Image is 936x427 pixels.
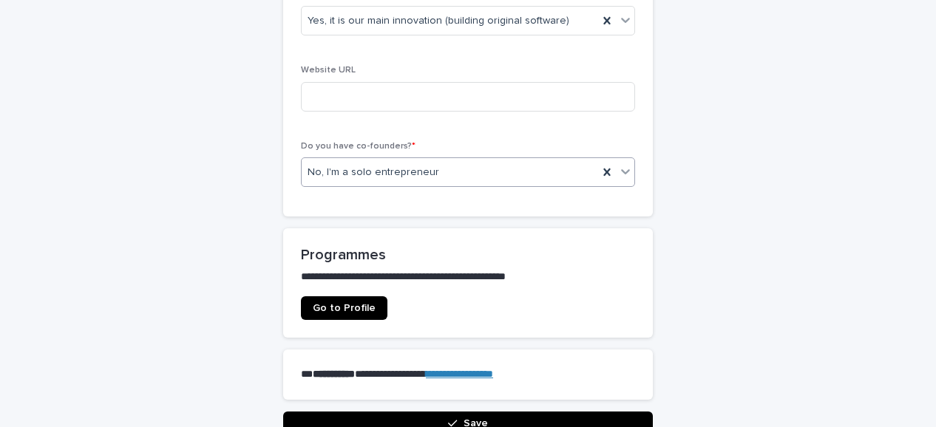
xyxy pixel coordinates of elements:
a: Go to Profile [301,296,387,320]
span: No, I'm a solo entrepreneur [308,165,439,180]
h2: Programmes [301,246,635,264]
span: Yes, it is our main innovation (building original software) [308,13,569,29]
span: Do you have co-founders? [301,142,416,151]
span: Go to Profile [313,303,376,313]
span: Website URL [301,66,356,75]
